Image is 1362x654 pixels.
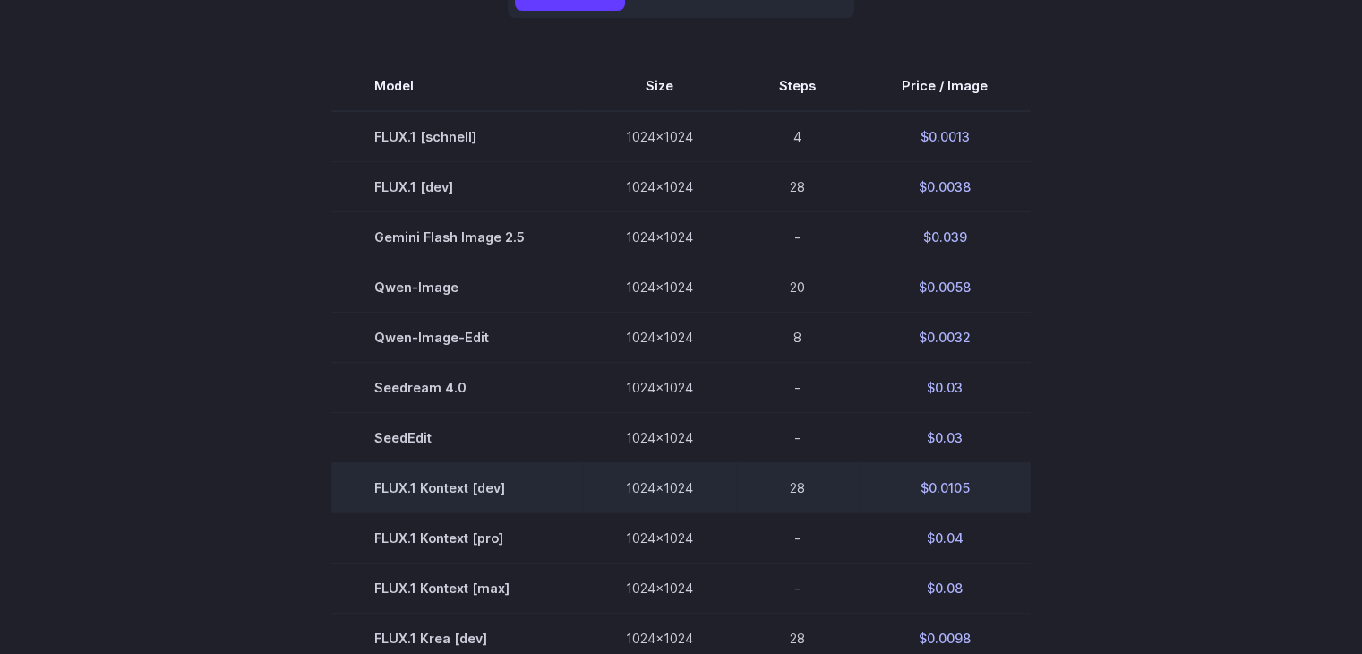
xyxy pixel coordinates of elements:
td: - [736,512,859,563]
td: 4 [736,111,859,162]
td: Qwen-Image-Edit [331,312,583,362]
td: 1024x1024 [583,412,736,462]
td: 1024x1024 [583,211,736,262]
td: FLUX.1 Kontext [pro] [331,512,583,563]
td: - [736,211,859,262]
td: SeedEdit [331,412,583,462]
th: Price / Image [859,61,1031,111]
td: Seedream 4.0 [331,362,583,412]
td: FLUX.1 Kontext [max] [331,564,583,614]
td: 1024x1024 [583,362,736,412]
td: 1024x1024 [583,462,736,512]
td: FLUX.1 [dev] [331,161,583,211]
td: $0.0013 [859,111,1031,162]
th: Steps [736,61,859,111]
td: FLUX.1 [schnell] [331,111,583,162]
td: $0.0032 [859,312,1031,362]
td: 28 [736,161,859,211]
td: $0.03 [859,362,1031,412]
th: Size [583,61,736,111]
td: 1024x1024 [583,111,736,162]
td: Qwen-Image [331,262,583,312]
td: 1024x1024 [583,512,736,563]
td: - [736,362,859,412]
td: 1024x1024 [583,312,736,362]
th: Model [331,61,583,111]
td: $0.0038 [859,161,1031,211]
td: 8 [736,312,859,362]
td: $0.03 [859,412,1031,462]
td: 1024x1024 [583,564,736,614]
td: 1024x1024 [583,262,736,312]
td: FLUX.1 Kontext [dev] [331,462,583,512]
td: 1024x1024 [583,161,736,211]
td: $0.04 [859,512,1031,563]
td: - [736,412,859,462]
span: Gemini Flash Image 2.5 [374,227,540,247]
td: - [736,564,859,614]
td: 20 [736,262,859,312]
td: $0.0058 [859,262,1031,312]
td: $0.08 [859,564,1031,614]
td: 28 [736,462,859,512]
td: $0.039 [859,211,1031,262]
td: $0.0105 [859,462,1031,512]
